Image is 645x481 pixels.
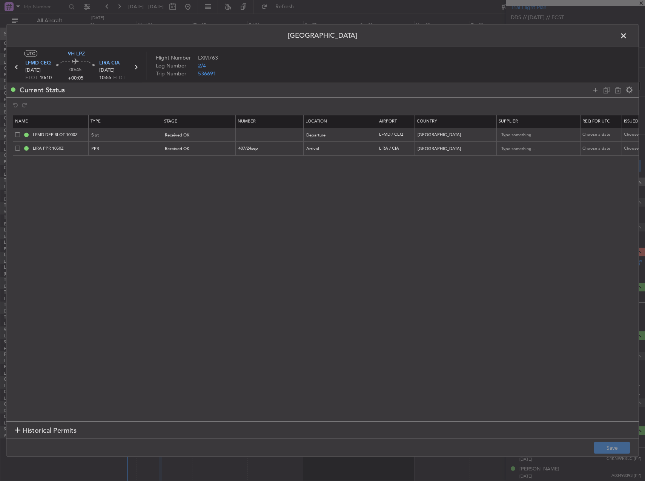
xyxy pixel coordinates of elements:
[582,132,622,138] div: Choose a date
[582,118,610,124] span: Req For Utc
[582,146,622,152] div: Choose a date
[499,118,518,124] span: Supplier
[501,129,569,141] input: Type something...
[6,25,639,47] header: [GEOGRAPHIC_DATA]
[501,143,569,155] input: Type something...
